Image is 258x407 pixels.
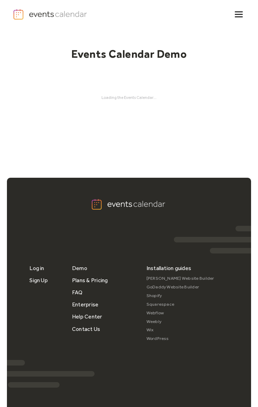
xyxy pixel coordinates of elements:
h1: Events Calendar Demo [13,47,245,61]
a: Shopify [146,292,214,300]
a: Demo [72,262,87,274]
a: GoDaddy Website Builder [146,283,214,292]
a: Log in [29,262,44,274]
a: Squarespace [146,300,214,309]
div: Installation guides [146,262,192,274]
a: home [13,9,89,20]
a: Wix [146,326,214,334]
a: Help Center [72,311,103,323]
div: Loading the Events Calendar... [13,95,245,100]
a: Plans & Pricing [72,274,108,286]
a: Enterprise [72,298,98,311]
a: Weebly [146,317,214,326]
a: [PERSON_NAME] Website Builder [146,274,214,283]
div: menu [231,6,244,23]
a: FAQ [72,286,83,298]
a: Webflow [146,309,214,317]
a: Sign Up [29,274,48,286]
a: Contact Us [72,323,100,335]
a: WordPress [146,334,214,343]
